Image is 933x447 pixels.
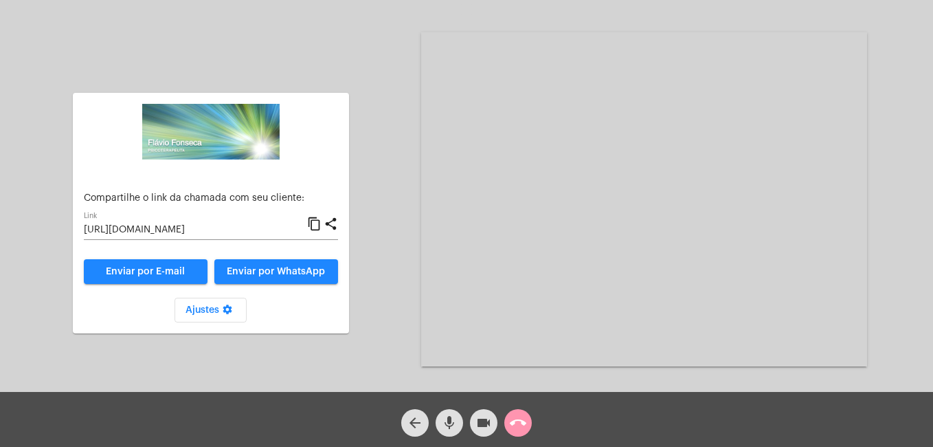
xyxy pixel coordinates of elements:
[307,216,322,232] mat-icon: content_copy
[214,259,338,284] button: Enviar por WhatsApp
[186,305,236,315] span: Ajustes
[106,267,185,276] span: Enviar por E-mail
[219,304,236,320] mat-icon: settings
[84,193,338,204] p: Compartilhe o link da chamada com seu cliente:
[324,216,338,232] mat-icon: share
[84,259,207,284] a: Enviar por E-mail
[175,298,247,323] button: Ajustes
[227,267,325,276] span: Enviar por WhatsApp
[142,104,280,160] img: ad486f29-800c-4119-1513-e8219dc03dae.png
